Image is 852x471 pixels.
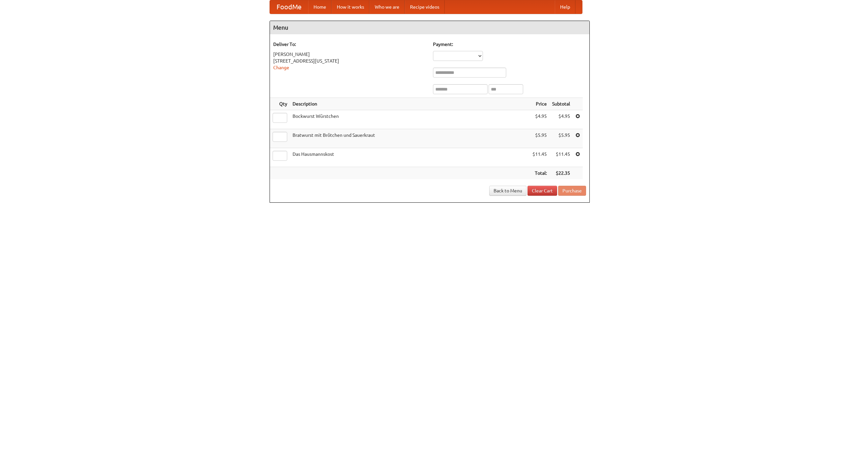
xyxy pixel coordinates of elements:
[549,129,573,148] td: $5.95
[308,0,331,14] a: Home
[558,186,586,196] button: Purchase
[433,41,586,48] h5: Payment:
[549,98,573,110] th: Subtotal
[290,98,530,110] th: Description
[290,110,530,129] td: Bockwurst Würstchen
[273,51,426,58] div: [PERSON_NAME]
[369,0,405,14] a: Who we are
[273,65,289,70] a: Change
[528,186,557,196] a: Clear Cart
[270,0,308,14] a: FoodMe
[489,186,527,196] a: Back to Menu
[549,167,573,179] th: $22.35
[270,21,589,34] h4: Menu
[530,110,549,129] td: $4.95
[530,129,549,148] td: $5.95
[290,129,530,148] td: Bratwurst mit Brötchen und Sauerkraut
[273,41,426,48] h5: Deliver To:
[530,167,549,179] th: Total:
[530,148,549,167] td: $11.45
[331,0,369,14] a: How it works
[273,58,426,64] div: [STREET_ADDRESS][US_STATE]
[290,148,530,167] td: Das Hausmannskost
[405,0,445,14] a: Recipe videos
[530,98,549,110] th: Price
[270,98,290,110] th: Qty
[549,110,573,129] td: $4.95
[555,0,575,14] a: Help
[549,148,573,167] td: $11.45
